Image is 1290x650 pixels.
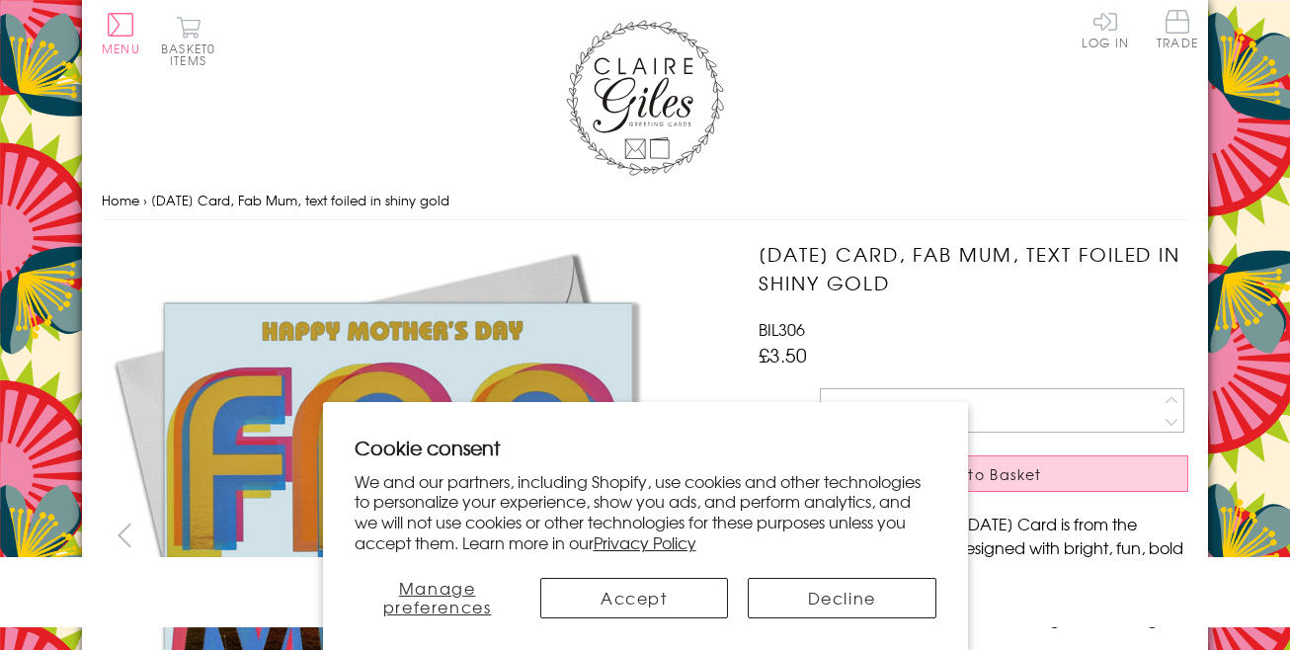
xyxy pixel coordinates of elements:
[355,471,936,553] p: We and our partners, including Shopify, use cookies and other technologies to personalize your ex...
[170,40,215,69] span: 0 items
[151,191,449,209] span: [DATE] Card, Fab Mum, text foiled in shiny gold
[759,341,807,368] span: £3.50
[759,317,805,341] span: BIL306
[540,578,728,618] button: Accept
[759,455,1188,492] button: Add to Basket
[929,464,1042,484] span: Add to Basket
[355,578,521,618] button: Manage preferences
[383,576,492,618] span: Manage preferences
[102,513,146,557] button: prev
[102,40,140,57] span: Menu
[1157,10,1198,48] span: Trade
[759,512,1188,630] p: This beautiful vibrant foiled [DATE] Card is from the amazing Billboard range. Designed with brig...
[748,578,935,618] button: Decline
[102,13,140,54] button: Menu
[1157,10,1198,52] a: Trade
[143,191,147,209] span: ›
[102,181,1188,221] nav: breadcrumbs
[566,20,724,176] img: Claire Giles Greetings Cards
[759,240,1188,297] h1: [DATE] Card, Fab Mum, text foiled in shiny gold
[161,16,215,66] button: Basket0 items
[594,530,696,554] a: Privacy Policy
[102,191,139,209] a: Home
[1082,10,1129,48] a: Log In
[355,434,936,461] h2: Cookie consent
